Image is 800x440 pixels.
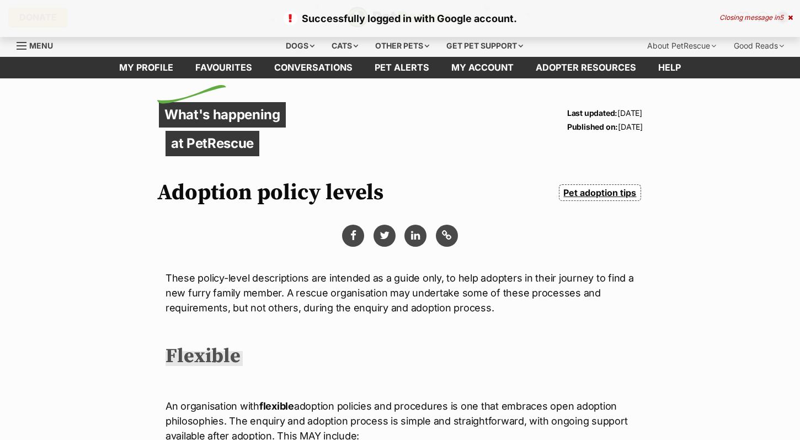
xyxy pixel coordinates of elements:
[726,35,792,57] div: Good Reads
[166,344,243,369] h2: Flexible
[166,271,634,315] p: These policy-level descriptions are intended as a guide only, to help adopters in their journey t...
[166,131,259,156] p: at PetRescue
[374,225,396,247] a: Share via Twitter
[184,57,263,78] a: Favourites
[29,41,53,50] span: Menu
[436,225,458,247] button: Copy link
[157,85,226,104] img: decorative flick
[440,57,525,78] a: My account
[525,57,647,78] a: Adopter resources
[559,184,641,201] a: Pet adoption tips
[324,35,366,57] div: Cats
[17,35,61,55] a: Menu
[263,57,364,78] a: conversations
[367,35,437,57] div: Other pets
[364,57,440,78] a: Pet alerts
[567,120,643,134] p: [DATE]
[567,122,618,131] strong: Published on:
[647,57,692,78] a: Help
[259,400,294,412] strong: flexible
[108,57,184,78] a: My profile
[404,225,426,247] a: Share via Linkedin
[639,35,724,57] div: About PetRescue
[157,180,383,205] h1: Adoption policy levels
[278,35,322,57] div: Dogs
[567,108,617,118] strong: Last updated:
[342,225,364,247] button: Share via facebook
[567,106,643,120] p: [DATE]
[159,102,286,128] p: What's happening
[439,35,531,57] div: Get pet support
